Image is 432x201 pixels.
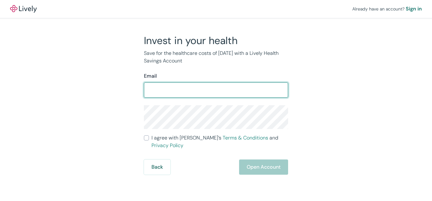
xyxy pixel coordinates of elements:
[10,5,37,13] img: Lively
[352,5,422,13] div: Already have an account?
[144,72,157,80] label: Email
[144,159,170,175] button: Back
[406,5,422,13] a: Sign in
[144,49,288,65] p: Save for the healthcare costs of [DATE] with a Lively Health Savings Account
[151,134,288,149] span: I agree with [PERSON_NAME]’s and
[151,142,183,149] a: Privacy Policy
[223,134,268,141] a: Terms & Conditions
[144,34,288,47] h2: Invest in your health
[10,5,37,13] a: LivelyLively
